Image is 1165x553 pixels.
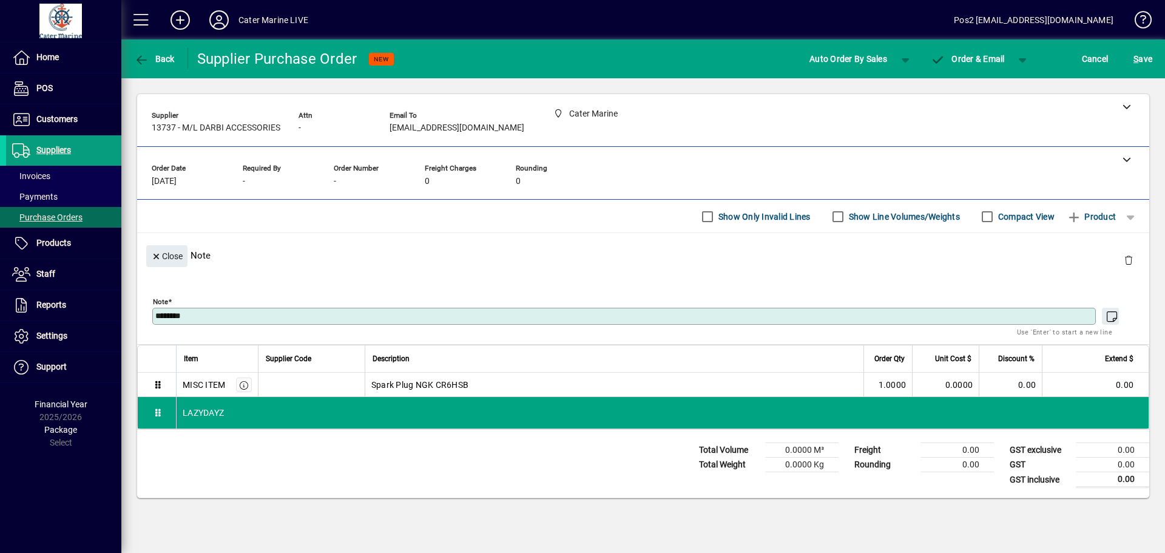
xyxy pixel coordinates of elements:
[1114,254,1143,265] app-page-header-button: Delete
[809,49,887,69] span: Auto Order By Sales
[44,425,77,435] span: Package
[921,443,994,458] td: 0.00
[693,458,766,472] td: Total Weight
[979,373,1042,397] td: 0.00
[6,186,121,207] a: Payments
[36,300,66,310] span: Reports
[266,352,311,365] span: Supplier Code
[12,192,58,202] span: Payments
[243,177,245,186] span: -
[177,397,1149,429] div: LAZYDAYZ
[846,211,960,223] label: Show Line Volumes/Weights
[6,290,121,321] a: Reports
[935,352,971,365] span: Unit Cost $
[36,331,67,341] span: Settings
[12,212,83,222] span: Purchase Orders
[1079,48,1112,70] button: Cancel
[373,352,410,365] span: Description
[183,379,225,391] div: MISC ITEM
[152,177,177,186] span: [DATE]
[848,458,921,472] td: Rounding
[36,83,53,93] span: POS
[1067,207,1116,226] span: Product
[151,246,183,266] span: Close
[238,10,308,30] div: Cater Marine LIVE
[931,54,1005,64] span: Order & Email
[1105,352,1133,365] span: Extend $
[996,211,1055,223] label: Compact View
[35,399,87,409] span: Financial Year
[766,458,839,472] td: 0.0000 Kg
[6,228,121,259] a: Products
[6,42,121,73] a: Home
[1130,48,1155,70] button: Save
[912,373,979,397] td: 0.0000
[1076,472,1149,487] td: 0.00
[36,269,55,279] span: Staff
[36,145,71,155] span: Suppliers
[6,166,121,186] a: Invoices
[1133,49,1152,69] span: ave
[998,352,1035,365] span: Discount %
[6,321,121,351] a: Settings
[153,297,168,306] mat-label: Note
[143,250,191,261] app-page-header-button: Close
[6,104,121,135] a: Customers
[161,9,200,31] button: Add
[716,211,811,223] label: Show Only Invalid Lines
[374,55,389,63] span: NEW
[152,123,280,133] span: 13737 - M/L DARBI ACCESSORIES
[516,177,521,186] span: 0
[6,259,121,290] a: Staff
[954,10,1113,30] div: Pos2 [EMAIL_ADDRESS][DOMAIN_NAME]
[299,123,301,133] span: -
[863,373,912,397] td: 1.0000
[1061,206,1122,228] button: Product
[1126,2,1150,42] a: Knowledge Base
[1076,458,1149,472] td: 0.00
[137,233,1149,277] div: Note
[1004,443,1076,458] td: GST exclusive
[36,362,67,371] span: Support
[874,352,905,365] span: Order Qty
[803,48,893,70] button: Auto Order By Sales
[36,52,59,62] span: Home
[12,171,50,181] span: Invoices
[6,73,121,104] a: POS
[1042,373,1149,397] td: 0.00
[197,49,357,69] div: Supplier Purchase Order
[1004,472,1076,487] td: GST inclusive
[848,443,921,458] td: Freight
[36,114,78,124] span: Customers
[1004,458,1076,472] td: GST
[1082,49,1109,69] span: Cancel
[390,123,524,133] span: [EMAIL_ADDRESS][DOMAIN_NAME]
[146,245,187,267] button: Close
[184,352,198,365] span: Item
[6,352,121,382] a: Support
[371,379,468,391] span: Spark Plug NGK CR6HSB
[921,458,994,472] td: 0.00
[334,177,336,186] span: -
[693,443,766,458] td: Total Volume
[1133,54,1138,64] span: S
[134,54,175,64] span: Back
[6,207,121,228] a: Purchase Orders
[925,48,1011,70] button: Order & Email
[36,238,71,248] span: Products
[425,177,430,186] span: 0
[200,9,238,31] button: Profile
[121,48,188,70] app-page-header-button: Back
[1076,443,1149,458] td: 0.00
[1017,325,1112,339] mat-hint: Use 'Enter' to start a new line
[766,443,839,458] td: 0.0000 M³
[131,48,178,70] button: Back
[1114,245,1143,274] button: Delete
